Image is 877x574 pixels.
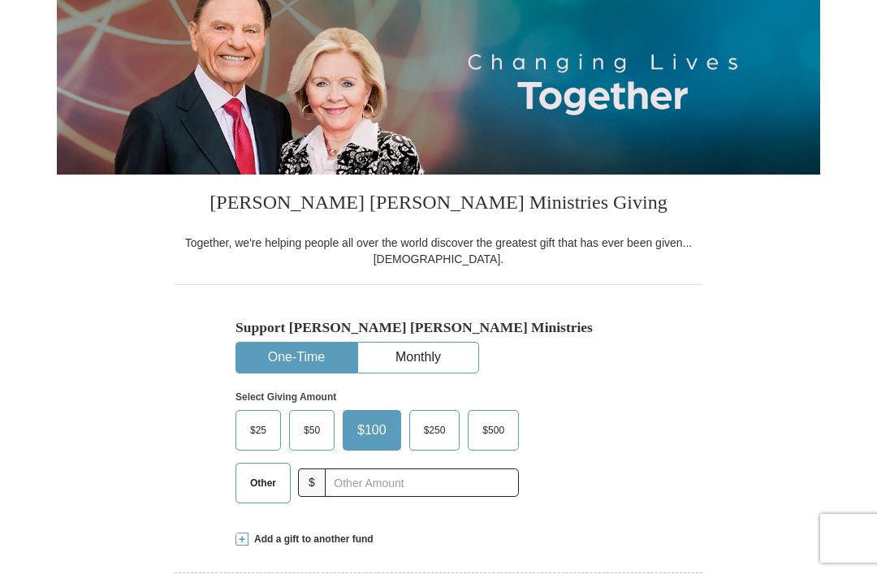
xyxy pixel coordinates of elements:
[416,418,454,442] span: $250
[296,418,328,442] span: $50
[325,468,519,497] input: Other Amount
[235,319,642,336] h5: Support [PERSON_NAME] [PERSON_NAME] Ministries
[298,468,326,497] span: $
[358,343,478,373] button: Monthly
[242,418,274,442] span: $25
[242,471,284,495] span: Other
[175,235,702,267] div: Together, we're helping people all over the world discover the greatest gift that has ever been g...
[175,175,702,235] h3: [PERSON_NAME] [PERSON_NAME] Ministries Giving
[474,418,512,442] span: $500
[248,533,374,546] span: Add a gift to another fund
[349,418,395,442] span: $100
[236,343,356,373] button: One-Time
[235,391,336,403] strong: Select Giving Amount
